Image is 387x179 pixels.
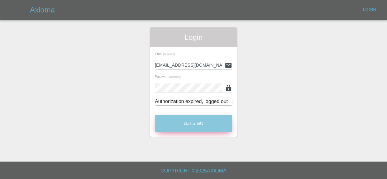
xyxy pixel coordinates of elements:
span: Email [155,52,175,56]
span: Login [155,32,232,42]
small: (required) [163,53,175,56]
span: Password [155,75,181,78]
small: (required) [170,76,181,78]
h6: Copyright © 2025 Axioma [5,167,382,175]
button: Let's Go [155,115,232,132]
h5: Axioma [30,5,55,15]
a: Login [360,5,380,15]
div: Authorization expired, logged out [155,98,232,105]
